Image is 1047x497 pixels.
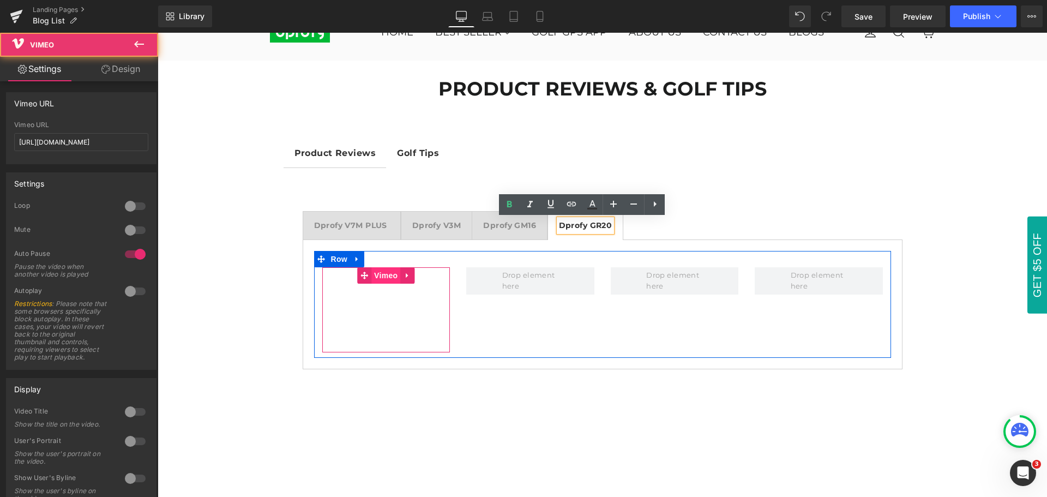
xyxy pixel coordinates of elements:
[239,115,281,125] strong: Golf Tips
[401,188,455,197] strong: Dprofy GR20
[963,12,990,21] span: Publish
[527,5,553,27] a: Mobile
[56,65,84,73] div: 域名概述
[179,11,204,21] span: Library
[14,121,148,129] div: Vimeo URL
[31,17,53,26] div: v 4.0.25
[17,17,26,26] img: logo_orange.svg
[14,263,112,278] div: Pause the video when another video is played
[14,421,112,428] div: Show the title on the video.
[14,173,44,188] div: Settings
[14,249,114,261] div: Auto Pause
[33,5,158,14] a: Landing Pages
[855,11,872,22] span: Save
[171,218,192,235] span: Row
[14,201,114,213] div: Loop
[214,235,243,251] span: Vimeo
[281,44,609,68] strong: PRODUCT REVIEWS & GOLF TIPS
[14,300,112,361] div: : Please note that some browsers specifically block autoplay. In these cases, your video will rev...
[14,300,52,308] a: Restrictions
[501,5,527,27] a: Tablet
[326,188,378,197] strong: Dprofy GM16
[1021,5,1043,27] button: More
[158,5,212,27] a: New Library
[14,225,114,237] div: Mute
[14,379,41,394] div: Display
[192,218,207,235] a: Expand / Collapse
[137,115,218,125] strong: Product Reviews
[30,40,54,49] span: Vimeo
[28,28,111,38] div: 域名: [DOMAIN_NAME]
[165,235,293,320] iframe: ROLLIN' SAFARI - 'Sleeping Beauty' - Official Trailer ITFS 2013
[14,450,112,465] div: Show the user's portrait on the video.
[255,188,303,197] strong: Dprofy V3M
[81,57,160,81] a: Design
[14,474,114,485] div: Show User's Byline
[111,64,120,73] img: tab_keywords_by_traffic_grey.svg
[950,5,1016,27] button: Publish
[14,407,114,418] div: Video Title
[789,5,811,27] button: Undo
[33,16,65,25] span: Blog List
[14,436,114,448] div: User's Portrait
[123,65,179,73] div: 关键词（按流量）
[1032,460,1041,469] span: 3
[1010,460,1036,486] iframe: Intercom live chat
[903,11,932,22] span: Preview
[14,93,55,108] div: Vimeo URL
[474,5,501,27] a: Laptop
[14,286,114,298] div: Autoplay
[157,188,230,197] strong: Dprofy V7M PLUS
[17,28,26,38] img: website_grey.svg
[890,5,946,27] a: Preview
[44,64,53,73] img: tab_domain_overview_orange.svg
[815,5,837,27] button: Redo
[448,5,474,27] a: Desktop
[243,235,257,251] a: Expand / Collapse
